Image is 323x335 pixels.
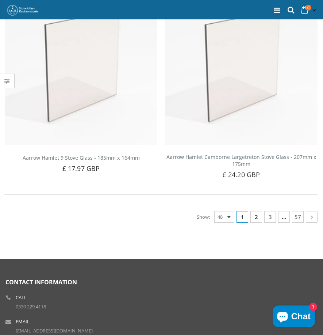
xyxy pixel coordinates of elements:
[292,211,304,223] a: 57
[278,211,290,223] span: …
[274,5,280,15] a: Menu
[16,319,30,324] b: Email
[250,211,262,223] a: 2
[270,305,317,329] inbox-online-store-chat: Shopify online store chat
[7,4,39,16] img: Stove Glass Replacement
[16,327,93,334] a: [EMAIL_ADDRESS][DOMAIN_NAME]
[237,211,248,223] span: 1
[16,303,46,310] a: 0330 229 4118
[62,164,100,173] span: £ 17.97 GBP
[16,295,27,300] b: Call
[23,154,140,161] a: Aarrow Hamlet 9 Stove Glass - 185mm x 164mm
[5,278,77,286] span: Contact Information
[305,5,311,11] span: 0
[197,211,210,223] span: Show:
[223,170,260,179] span: £ 24.20 GBP
[166,153,316,167] a: Aarrow Hamlet Camborne Largetreton Stove Glass - 207mm x 175mm
[299,3,318,17] a: 0
[264,211,276,223] a: 3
